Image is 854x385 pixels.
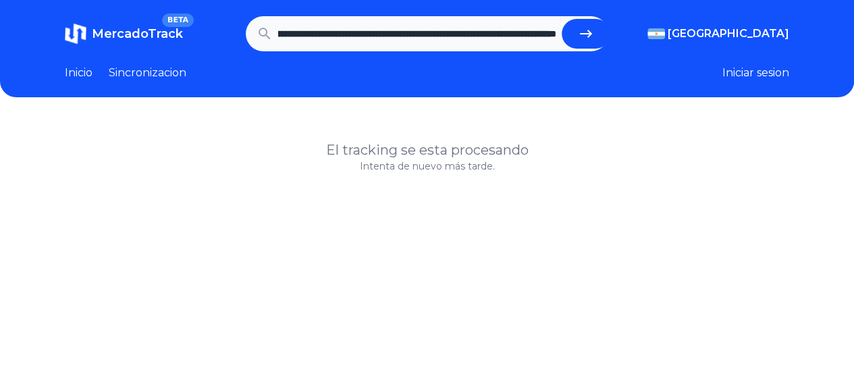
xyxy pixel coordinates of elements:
p: Intenta de nuevo más tarde. [65,159,789,173]
img: Argentina [647,28,665,39]
button: [GEOGRAPHIC_DATA] [647,26,789,42]
span: MercadoTrack [92,26,183,41]
a: MercadoTrackBETA [65,23,183,45]
span: [GEOGRAPHIC_DATA] [668,26,789,42]
span: BETA [162,14,194,27]
h1: El tracking se esta procesando [65,140,789,159]
img: MercadoTrack [65,23,86,45]
a: Sincronizacion [109,65,186,81]
a: Inicio [65,65,92,81]
button: Iniciar sesion [722,65,789,81]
